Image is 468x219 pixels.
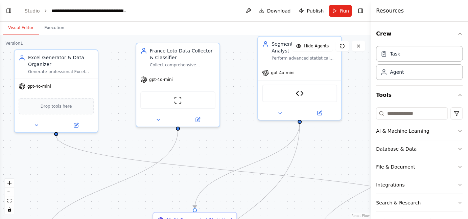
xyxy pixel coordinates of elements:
[272,56,337,61] div: Perform advanced statistical analysis separately for each draw category: 1) General analysis (all...
[267,7,291,14] span: Download
[5,196,14,205] button: fit view
[3,21,39,35] button: Visual Editor
[292,41,333,51] button: Hide Agents
[5,179,14,188] button: zoom in
[376,43,463,85] div: Crew
[14,49,98,133] div: Excel Generator & Data OrganizerGenerate professional Excel workbooks with multiple sheets organi...
[390,50,400,57] div: Task
[5,41,23,46] div: Version 1
[376,194,463,212] button: Search & Research
[150,62,215,68] div: Collect comprehensive historical France Loto data and classify draws by type: [DATE], [DATE], [DA...
[25,8,40,14] a: Studio
[53,135,435,208] g: Edge from 4aa1ddce-f77e-48aa-8de0-9060de2ced46 to 31f3e8fe-8dc2-44fa-baf8-67be81fa4540
[296,89,304,97] img: Lottery Statistical Analysis
[5,188,14,196] button: zoom out
[191,123,303,208] g: Edge from 4d5a89ef-505e-4d8b-80f5-f14e1d51dcef to aed2daf5-ee41-4908-b479-b19e15ad0f17
[307,7,324,14] span: Publish
[28,69,94,74] div: Generate professional Excel workbooks with multiple sheets organizing [GEOGRAPHIC_DATA] Loto data...
[300,109,338,117] button: Open in side panel
[376,181,404,188] div: Integrations
[351,214,370,218] a: React Flow attribution
[257,36,342,121] div: Segmented Mathematical AnalystPerform advanced statistical analysis separately for each draw cate...
[28,54,94,68] div: Excel Generator & Data Organizer
[376,146,417,152] div: Database & Data
[256,5,294,17] button: Download
[41,103,72,110] span: Drop tools here
[149,77,173,82] span: gpt-4o-mini
[304,43,329,49] span: Hide Agents
[356,6,365,16] button: Hide right sidebar
[57,121,95,129] button: Open in side panel
[271,70,295,75] span: gpt-4o-mini
[136,43,220,127] div: France Loto Data Collector & ClassifierCollect comprehensive historical France Loto data and clas...
[272,41,337,54] div: Segmented Mathematical Analyst
[376,176,463,194] button: Integrations
[340,7,349,14] span: Run
[179,116,217,124] button: Open in side panel
[150,47,215,61] div: France Loto Data Collector & Classifier
[4,6,14,16] button: Show left sidebar
[376,24,463,43] button: Crew
[376,140,463,158] button: Database & Data
[376,128,429,134] div: AI & Machine Learning
[39,21,70,35] button: Execution
[376,199,421,206] div: Search & Research
[296,5,326,17] button: Publish
[376,163,415,170] div: File & Document
[376,158,463,176] button: File & Document
[27,84,51,89] span: gpt-4o-mini
[174,96,182,104] img: ScrapeWebsiteTool
[376,122,463,140] button: AI & Machine Learning
[25,7,127,14] nav: breadcrumb
[376,86,463,105] button: Tools
[376,7,404,15] h4: Resources
[390,69,404,75] div: Agent
[329,5,352,17] button: Run
[5,179,14,214] div: React Flow controls
[5,205,14,214] button: toggle interactivity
